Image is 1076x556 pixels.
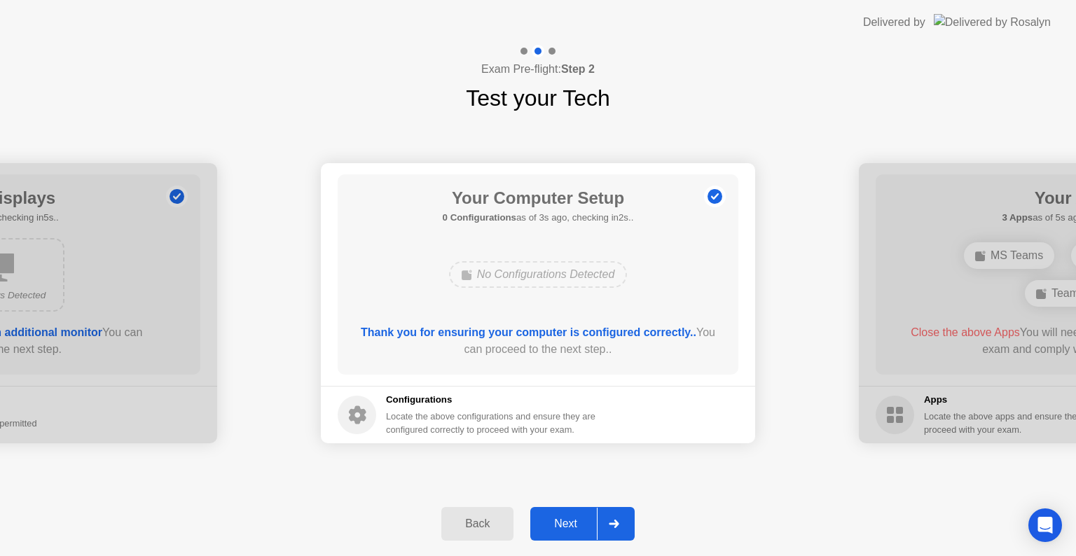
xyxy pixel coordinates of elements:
h5: Configurations [386,393,598,407]
h5: as of 3s ago, checking in2s.. [443,211,634,225]
button: Back [441,507,513,541]
h4: Exam Pre-flight: [481,61,595,78]
div: Back [446,517,509,530]
b: 0 Configurations [443,212,516,223]
button: Next [530,507,635,541]
b: Thank you for ensuring your computer is configured correctly.. [361,326,696,338]
img: Delivered by Rosalyn [934,14,1051,30]
div: Delivered by [863,14,925,31]
div: Open Intercom Messenger [1028,508,1062,542]
div: Locate the above configurations and ensure they are configured correctly to proceed with your exam. [386,410,598,436]
div: No Configurations Detected [449,261,628,288]
div: Next [534,517,597,530]
h1: Test your Tech [466,81,610,115]
h1: Your Computer Setup [443,186,634,211]
div: You can proceed to the next step.. [358,324,719,358]
b: Step 2 [561,63,595,75]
